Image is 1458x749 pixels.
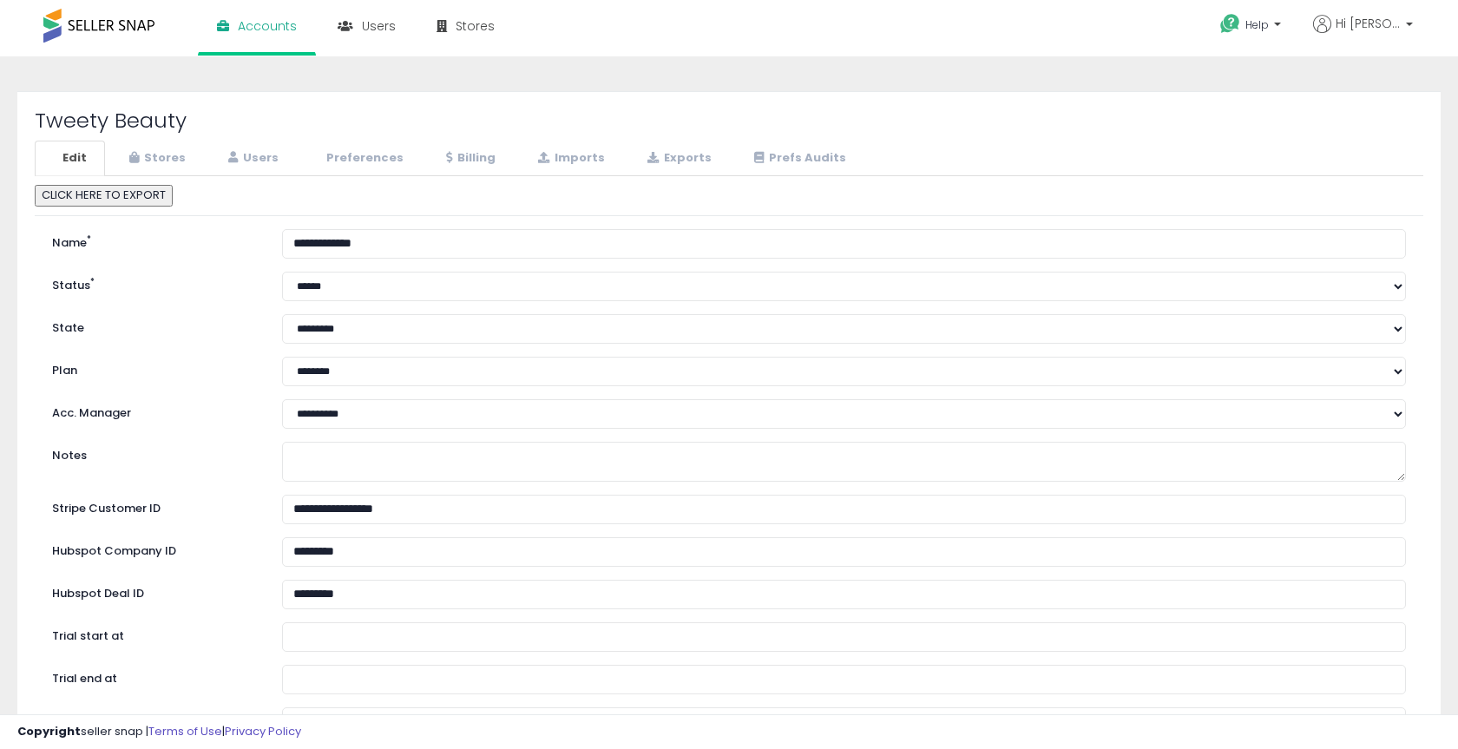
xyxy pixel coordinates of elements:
a: Preferences [299,141,422,176]
button: CLICK HERE TO EXPORT [35,185,173,207]
a: Exports [625,141,730,176]
a: Users [206,141,297,176]
a: Prefs Audits [732,141,864,176]
label: Name [39,229,269,252]
a: Hi [PERSON_NAME] [1313,15,1413,54]
label: Notes [39,442,269,464]
a: Privacy Policy [225,723,301,739]
a: Stores [107,141,204,176]
a: Billing [424,141,514,176]
a: Imports [516,141,623,176]
label: Trial end at [39,665,269,687]
span: Help [1245,17,1269,32]
label: Trial start at [39,622,269,645]
span: Hi [PERSON_NAME] [1336,15,1401,32]
label: Accelerator ends at [39,707,269,730]
h2: Tweety Beauty [35,109,1423,132]
a: Edit [35,141,105,176]
label: Hubspot Deal ID [39,580,269,602]
strong: Copyright [17,723,81,739]
label: Acc. Manager [39,399,269,422]
label: Status [39,272,269,294]
span: Users [362,17,396,35]
span: Stores [456,17,495,35]
label: State [39,314,269,337]
div: seller snap | | [17,724,301,740]
a: Terms of Use [148,723,222,739]
i: Get Help [1219,13,1241,35]
label: Hubspot Company ID [39,537,269,560]
label: Plan [39,357,269,379]
span: Accounts [238,17,297,35]
label: Stripe Customer ID [39,495,269,517]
